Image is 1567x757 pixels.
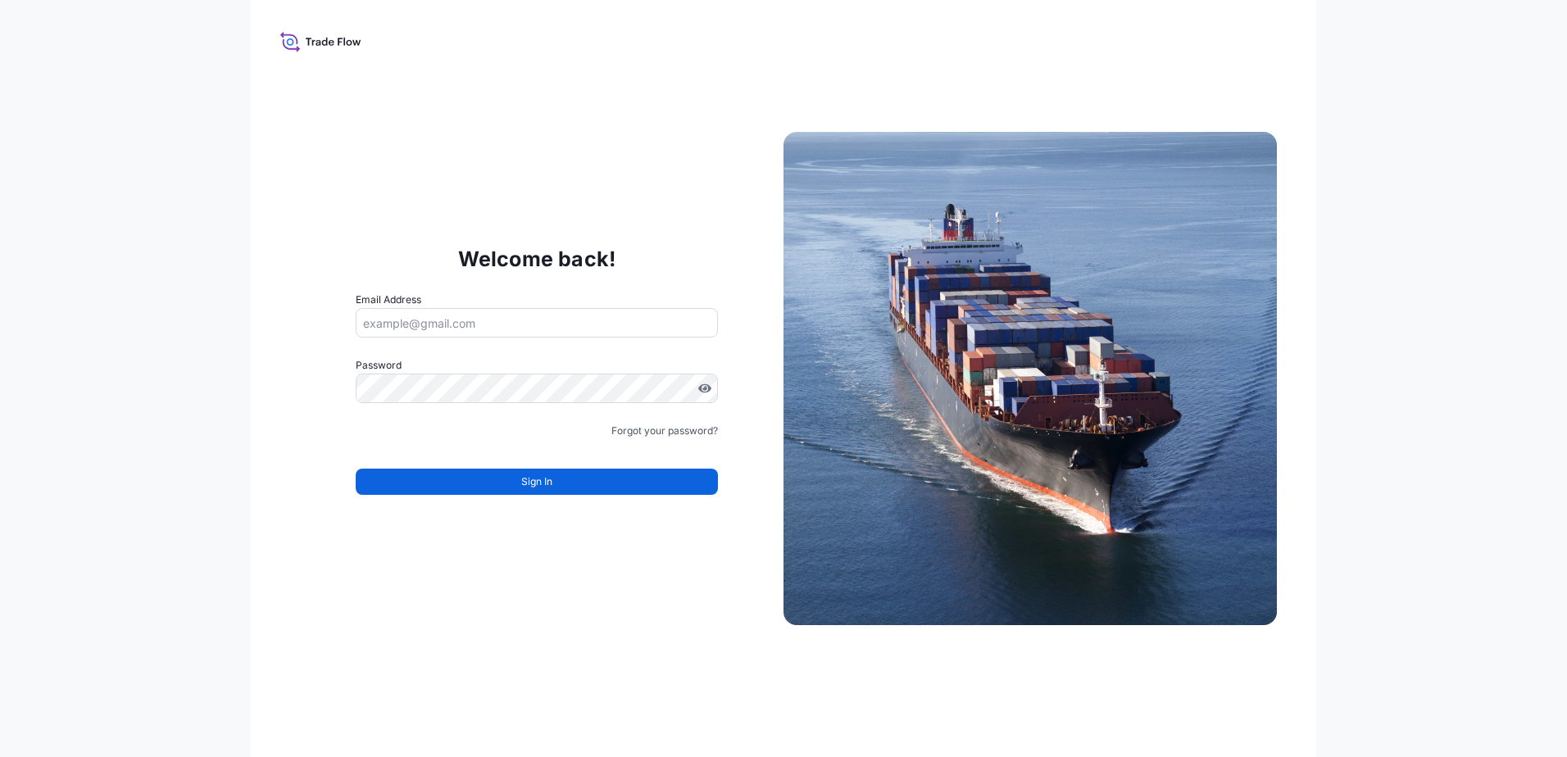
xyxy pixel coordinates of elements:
[521,474,552,490] span: Sign In
[611,423,718,439] a: Forgot your password?
[356,308,718,338] input: example@gmail.com
[783,132,1277,625] img: Ship illustration
[356,357,718,374] label: Password
[458,246,616,272] p: Welcome back!
[356,469,718,495] button: Sign In
[698,382,711,395] button: Show password
[356,292,421,308] label: Email Address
